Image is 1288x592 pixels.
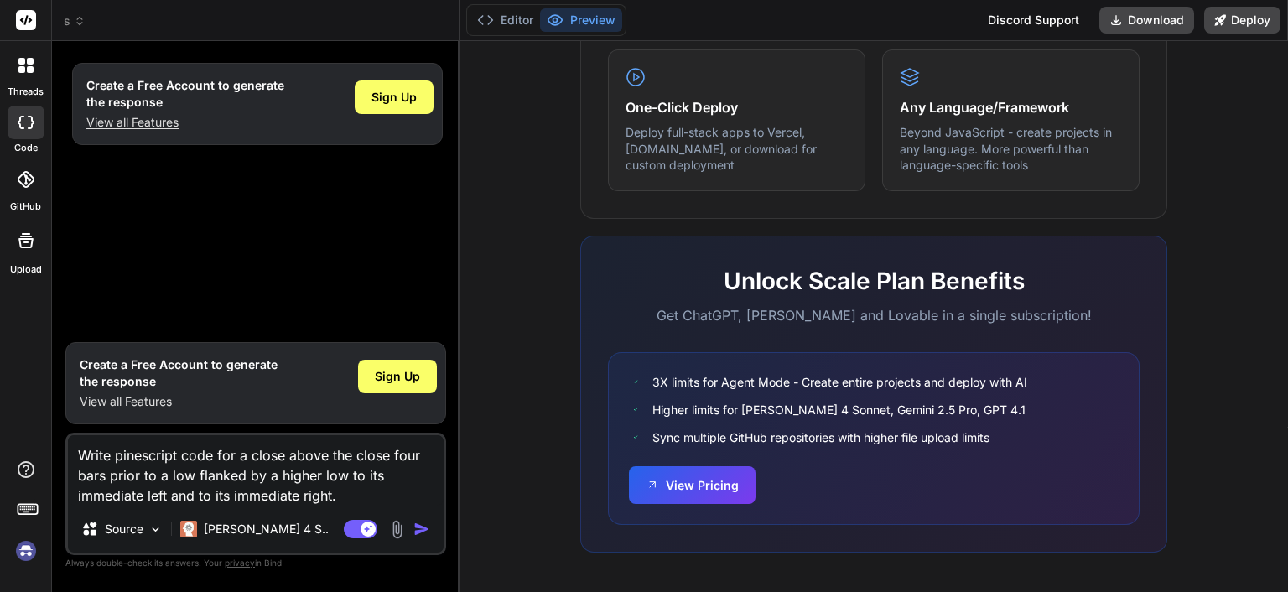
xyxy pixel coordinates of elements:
h4: Any Language/Framework [900,97,1122,117]
button: Download [1099,7,1194,34]
span: Sign Up [375,368,420,385]
img: Pick Models [148,522,163,537]
img: Claude 4 Sonnet [180,521,197,537]
p: Deploy full-stack apps to Vercel, [DOMAIN_NAME], or download for custom deployment [626,124,848,174]
button: Deploy [1204,7,1280,34]
span: Higher limits for [PERSON_NAME] 4 Sonnet, Gemini 2.5 Pro, GPT 4.1 [652,401,1026,418]
span: s [64,13,86,29]
p: View all Features [80,393,278,410]
img: signin [12,537,40,565]
label: Upload [10,262,42,277]
p: [PERSON_NAME] 4 S.. [204,521,329,537]
label: GitHub [10,200,41,214]
p: Source [105,521,143,537]
h1: Create a Free Account to generate the response [86,77,284,111]
p: Get ChatGPT, [PERSON_NAME] and Lovable in a single subscription! [608,305,1140,325]
h1: Create a Free Account to generate the response [80,356,278,390]
button: Preview [540,8,622,32]
h4: One-Click Deploy [626,97,848,117]
button: View Pricing [629,466,756,504]
textarea: Write pinescript code for a close above the close four bars prior to a low flanked by a higher lo... [68,435,444,506]
h2: Unlock Scale Plan Benefits [608,263,1140,299]
p: Beyond JavaScript - create projects in any language. More powerful than language-specific tools [900,124,1122,174]
label: threads [8,85,44,99]
button: Editor [470,8,540,32]
p: Always double-check its answers. Your in Bind [65,555,446,571]
label: code [14,141,38,155]
div: Discord Support [978,7,1089,34]
span: Sync multiple GitHub repositories with higher file upload limits [652,428,989,446]
img: attachment [387,520,407,539]
span: privacy [225,558,255,568]
p: View all Features [86,114,284,131]
img: icon [413,521,430,537]
span: Sign Up [371,89,417,106]
span: 3X limits for Agent Mode - Create entire projects and deploy with AI [652,373,1027,391]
